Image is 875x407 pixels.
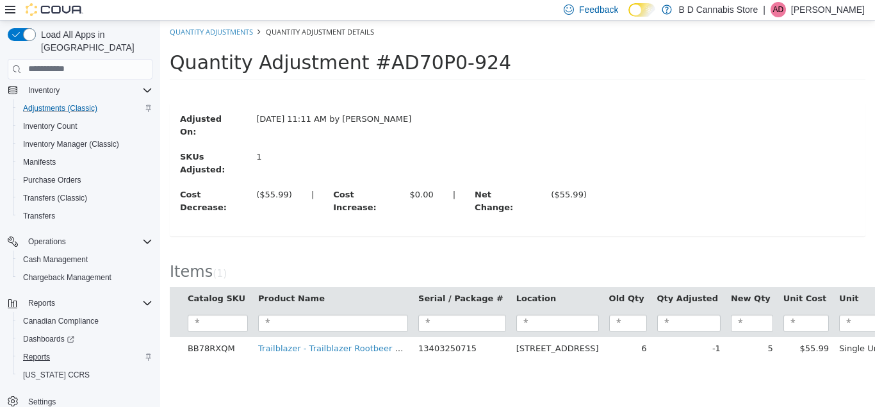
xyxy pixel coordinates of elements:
span: Quantity Adjustment #AD70P0-924 [10,31,351,53]
button: Inventory [23,83,65,98]
button: Unit [679,272,701,285]
button: Purchase Orders [13,171,158,189]
td: Single Unit [674,317,730,340]
button: Reports [23,295,60,311]
div: Aman Dhillon [771,2,786,17]
span: Transfers [23,211,55,221]
a: Dashboards [13,330,158,348]
button: New Qty [571,272,613,285]
span: Chargeback Management [18,270,152,285]
span: Transfers (Classic) [23,193,87,203]
span: Adjustments (Classic) [23,103,97,113]
span: Adjustments (Classic) [18,101,152,116]
span: Inventory [23,83,152,98]
span: Manifests [23,157,56,167]
button: Canadian Compliance [13,312,158,330]
p: | [763,2,765,17]
a: Trailblazer - Trailblazer Rootbeer #8 Sativa - 14G [98,323,301,333]
button: Adjustments (Classic) [13,99,158,117]
span: Inventory [28,85,60,96]
span: Cash Management [23,254,88,265]
span: Reports [23,295,152,311]
span: Operations [28,237,66,247]
a: Inventory Manager (Classic) [18,137,124,152]
span: Feedback [579,3,618,16]
label: | [283,168,305,181]
button: Qty Adjusted [497,272,560,285]
span: Washington CCRS [18,367,152,383]
img: Cova [26,3,83,16]
label: Cost Increase: [163,168,240,193]
a: Cash Management [18,252,93,267]
span: Manifests [18,154,152,170]
a: Quantity Adjustments [10,6,93,16]
a: Transfers [18,208,60,224]
button: Reports [3,294,158,312]
a: Manifests [18,154,61,170]
button: Unit Cost [623,272,669,285]
span: Transfers [18,208,152,224]
button: Inventory [3,81,158,99]
a: Inventory Count [18,119,83,134]
a: Reports [18,349,55,365]
td: BB78RXQM [22,317,93,340]
button: Serial / Package # [258,272,346,285]
button: Product Name [98,272,167,285]
span: Transfers (Classic) [18,190,152,206]
span: Inventory Count [18,119,152,134]
p: [PERSON_NAME] [791,2,865,17]
button: Operations [3,233,158,251]
a: Chargeback Management [18,270,117,285]
button: Reports [13,348,158,366]
span: Purchase Orders [18,172,152,188]
span: Settings [28,397,56,407]
input: Dark Mode [628,3,655,17]
button: Chargeback Management [13,269,158,287]
button: Operations [23,234,71,249]
label: Cost Decrease: [10,168,86,193]
span: Purchase Orders [23,175,81,185]
span: Cash Management [18,252,152,267]
span: Inventory Manager (Classic) [23,139,119,149]
span: Inventory Manager (Classic) [18,137,152,152]
span: Dashboards [18,331,152,347]
button: Old Qty [449,272,487,285]
div: ($55.99) [96,168,132,181]
button: Transfers [13,207,158,225]
button: Cash Management [13,251,158,269]
button: Transfers (Classic) [13,189,158,207]
td: -1 [492,317,566,340]
td: 6 [444,317,492,340]
td: 5 [566,317,618,340]
button: [US_STATE] CCRS [13,366,158,384]
span: Chargeback Management [23,272,111,283]
a: Canadian Compliance [18,313,104,329]
span: Reports [28,298,55,308]
td: 13403250715 [253,317,351,340]
span: Canadian Compliance [18,313,152,329]
span: Inventory Count [23,121,78,131]
button: Inventory Manager (Classic) [13,135,158,153]
a: Transfers (Classic) [18,190,92,206]
button: Inventory Count [13,117,158,135]
div: ($55.99) [391,168,427,181]
span: Operations [23,234,152,249]
span: Load All Apps in [GEOGRAPHIC_DATA] [36,28,152,54]
span: Quantity Adjustment Details [106,6,214,16]
button: Manifests [13,153,158,171]
div: 1 [96,130,193,143]
small: ( ) [53,247,67,259]
a: [US_STATE] CCRS [18,367,95,383]
p: B D Cannabis Store [678,2,758,17]
a: Dashboards [18,331,79,347]
span: [US_STATE] CCRS [23,370,90,380]
span: Reports [18,349,152,365]
span: Reports [23,352,50,362]
div: $0.00 [250,168,274,181]
label: SKUs Adjusted: [10,130,86,155]
span: Dashboards [23,334,74,344]
button: Location [356,272,398,285]
a: Purchase Orders [18,172,86,188]
label: | [142,168,163,181]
